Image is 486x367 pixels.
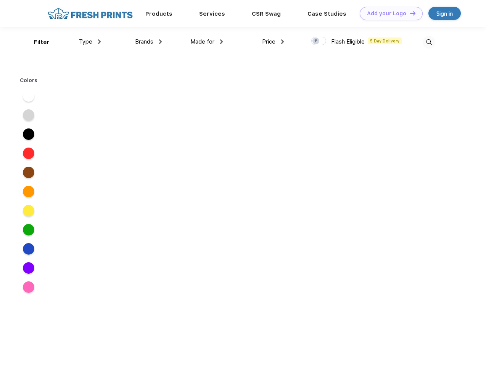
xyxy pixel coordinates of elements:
span: 5 Day Delivery [368,37,402,44]
img: dropdown.png [159,39,162,44]
span: Price [262,38,275,45]
div: Colors [14,76,43,84]
div: Sign in [436,9,453,18]
span: Brands [135,38,153,45]
a: Products [145,10,172,17]
span: Type [79,38,92,45]
span: Made for [190,38,214,45]
img: desktop_search.svg [423,36,435,49]
div: Add your Logo [367,10,406,17]
img: dropdown.png [220,39,223,44]
div: Filter [34,38,50,47]
img: DT [410,11,415,15]
img: dropdown.png [98,39,101,44]
img: fo%20logo%202.webp [45,7,135,20]
img: dropdown.png [281,39,284,44]
a: Sign in [428,7,461,20]
span: Flash Eligible [331,38,365,45]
